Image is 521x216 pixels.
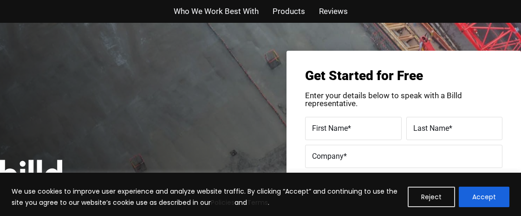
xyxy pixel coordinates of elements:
a: Products [273,5,305,18]
a: Policies [211,198,234,207]
a: Reviews [319,5,348,18]
span: Last Name [413,123,449,132]
button: Reject [408,187,455,207]
button: Accept [459,187,509,207]
h3: Get Started for Free [305,69,502,82]
span: Company [312,151,344,160]
span: First Name [312,123,348,132]
a: Who We Work Best With [174,5,259,18]
a: Terms [247,198,268,207]
p: Enter your details below to speak with a Billd representative. [305,92,502,108]
p: We use cookies to improve user experience and analyze website traffic. By clicking “Accept” and c... [12,186,401,208]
